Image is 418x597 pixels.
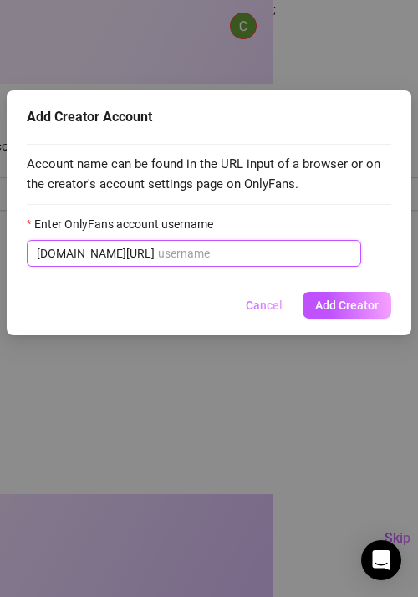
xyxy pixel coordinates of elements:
div: Open Intercom Messenger [361,540,401,580]
span: Add Creator [315,298,379,312]
input: Enter OnlyFans account username [158,244,351,263]
span: Cancel [246,298,283,312]
div: Add Creator Account [27,107,391,127]
span: [DOMAIN_NAME][URL] [37,244,155,263]
span: Account name can be found in the URL input of a browser or on the creator's account settings page... [27,155,391,194]
button: Add Creator [303,292,391,319]
button: Cancel [232,292,296,319]
label: Enter OnlyFans account username [27,215,224,233]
